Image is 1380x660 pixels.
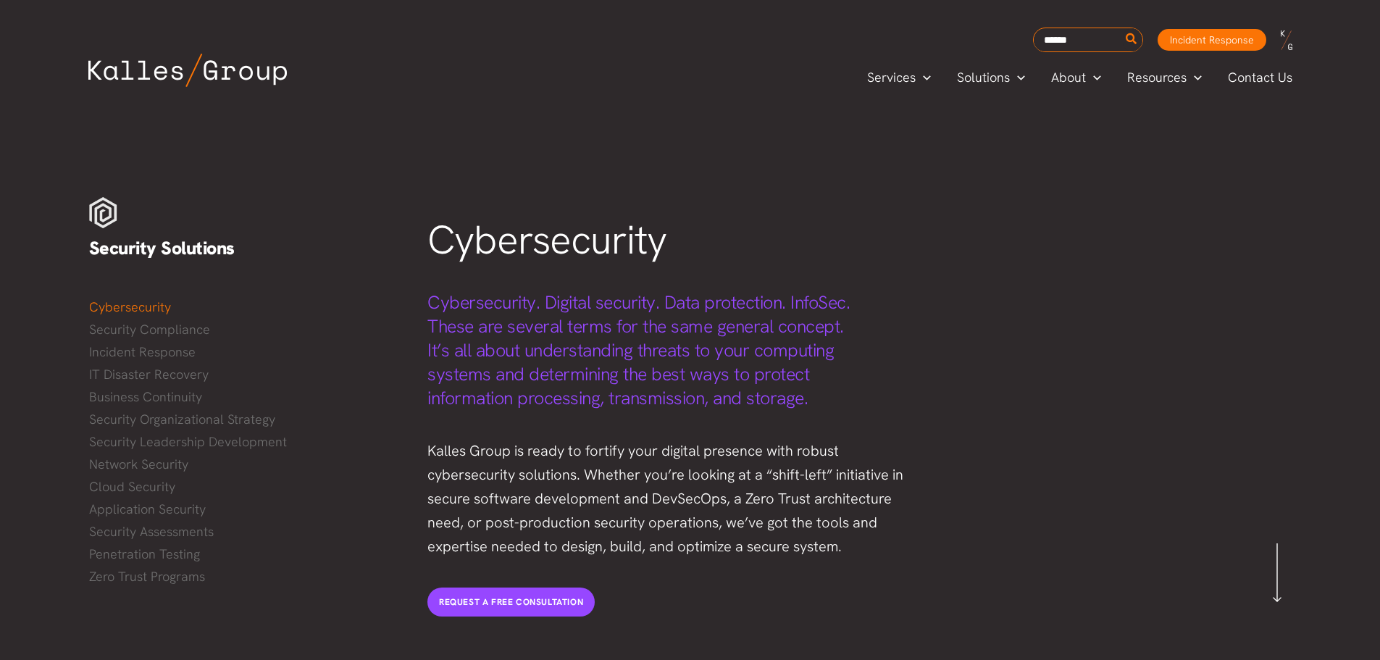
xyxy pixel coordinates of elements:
span: Menu Toggle [1086,67,1101,88]
button: Search [1123,28,1141,51]
a: Business Continuity [89,386,399,408]
span: Cybersecurity. Digital security. Data protection. InfoSec. These are several terms for the same g... [427,291,850,410]
span: Security Solutions [89,236,235,260]
p: Kalles Group is ready to fortify your digital presence with robust cybersecurity solutions. Wheth... [427,439,923,559]
a: Security Organizational Strategy [89,409,399,430]
img: Security white [89,197,117,229]
a: Contact Us [1215,67,1307,88]
a: SolutionsMenu Toggle [944,67,1038,88]
a: ServicesMenu Toggle [854,67,944,88]
nav: Menu [89,296,399,588]
a: ResourcesMenu Toggle [1114,67,1215,88]
a: Security Leadership Development [89,431,399,453]
a: Network Security [89,454,399,475]
a: Zero Trust Programs [89,566,399,588]
a: REQUEST A FREE CONSULTATION [427,588,595,617]
a: IT Disaster Recovery [89,364,399,385]
a: Security Compliance [89,319,399,341]
span: Menu Toggle [1010,67,1025,88]
a: Cloud Security [89,476,399,498]
a: Incident Response [1158,29,1266,51]
span: REQUEST A FREE CONSULTATION [439,596,583,608]
span: Services [867,67,916,88]
span: Solutions [957,67,1010,88]
a: Penetration Testing [89,543,399,565]
span: Menu Toggle [1187,67,1202,88]
a: Security Assessments [89,521,399,543]
img: Kalles Group [88,54,287,87]
span: About [1051,67,1086,88]
span: Resources [1127,67,1187,88]
span: Cybersecurity [427,214,666,266]
a: Incident Response [89,341,399,363]
a: AboutMenu Toggle [1038,67,1114,88]
a: Application Security [89,498,399,520]
a: Cybersecurity [89,296,399,318]
nav: Primary Site Navigation [854,65,1306,89]
span: Contact Us [1228,67,1292,88]
span: Menu Toggle [916,67,931,88]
